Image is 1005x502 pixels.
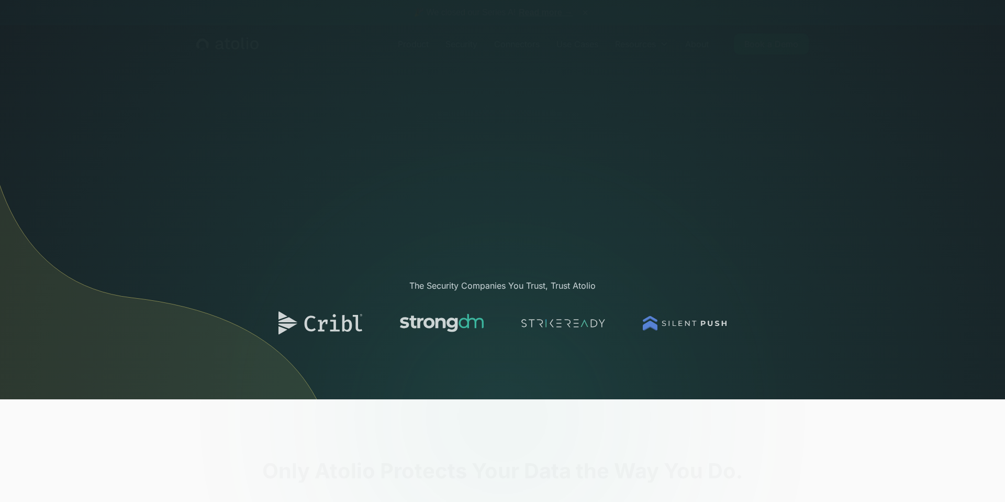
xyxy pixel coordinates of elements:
[486,34,548,54] a: Connectors
[437,34,486,54] a: Security
[615,38,656,50] div: Resources
[196,37,259,51] a: home
[167,459,837,484] h2: Only Atolio Protects Your Data the Way You Do.
[734,34,809,54] a: Book a Demo
[579,7,591,18] button: ×
[607,34,677,54] div: Resources
[414,6,573,19] span: 🎉 We closed our Series A!
[519,8,573,17] a: Read more →
[677,34,717,54] a: About
[643,309,727,338] img: logo
[548,34,607,54] a: Use Cases
[389,34,437,54] a: Product
[521,309,605,338] img: logo
[400,309,484,338] img: logo
[268,279,737,292] div: The Security Companies You Trust, Trust Atolio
